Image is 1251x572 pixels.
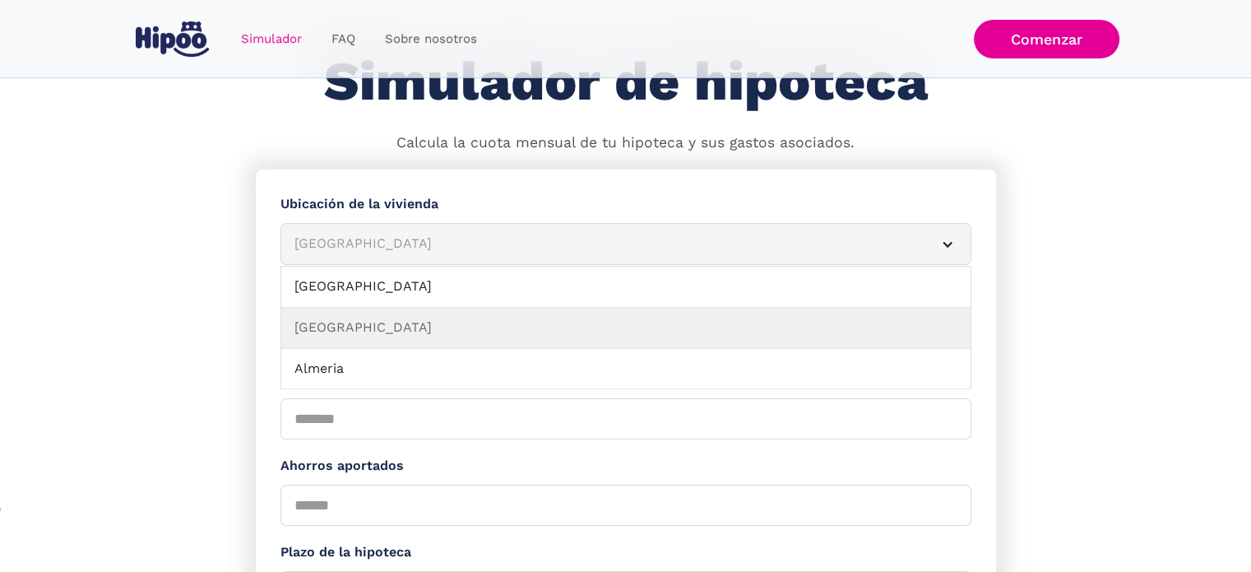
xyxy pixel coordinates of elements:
label: Plazo de la hipoteca [280,542,971,563]
article: [GEOGRAPHIC_DATA] [280,223,971,265]
a: [GEOGRAPHIC_DATA] [281,308,971,349]
a: FAQ [317,23,370,55]
a: Comenzar [974,20,1119,58]
nav: [GEOGRAPHIC_DATA] [280,266,971,389]
p: Calcula la cuota mensual de tu hipoteca y sus gastos asociados. [396,133,855,154]
a: [GEOGRAPHIC_DATA] [281,267,971,308]
a: home [132,15,213,63]
a: Simulador [226,23,317,55]
div: [GEOGRAPHIC_DATA] [294,234,918,254]
h1: Simulador de hipoteca [324,52,928,112]
a: Almeria [281,349,971,390]
label: Ubicación de la vivienda [280,194,971,215]
label: Ahorros aportados [280,456,971,477]
a: Sobre nosotros [370,23,492,55]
